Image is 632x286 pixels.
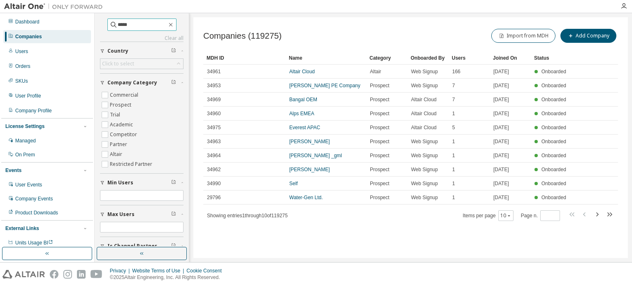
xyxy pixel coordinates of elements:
[370,68,381,75] span: Altair
[110,100,133,110] label: Prospect
[203,31,281,41] span: Companies (119275)
[370,124,389,131] span: Prospect
[493,180,509,187] span: [DATE]
[452,180,455,187] span: 1
[289,125,320,130] a: Everest APAC
[110,159,154,169] label: Restricted Partner
[493,124,509,131] span: [DATE]
[491,29,555,43] button: Import from MDH
[289,51,363,65] div: Name
[91,270,102,279] img: youtube.svg
[452,110,455,117] span: 1
[100,205,184,223] button: Max Users
[15,48,28,55] div: Users
[370,152,389,159] span: Prospect
[5,167,21,174] div: Events
[107,243,157,249] span: Is Channel Partner
[171,243,176,249] span: Clear filter
[541,195,566,200] span: Onboarded
[207,82,221,89] span: 34953
[534,51,569,65] div: Status
[411,82,438,89] span: Web Signup
[493,68,509,75] span: [DATE]
[370,194,389,201] span: Prospect
[171,179,176,186] span: Clear filter
[77,270,86,279] img: linkedin.svg
[5,225,39,232] div: External Links
[452,194,455,201] span: 1
[207,152,221,159] span: 34964
[463,210,513,221] span: Items per page
[289,153,342,158] a: [PERSON_NAME] _gml
[100,174,184,192] button: Min Users
[100,42,184,60] button: Country
[2,270,45,279] img: altair_logo.svg
[15,63,30,70] div: Orders
[493,82,509,89] span: [DATE]
[493,166,509,173] span: [DATE]
[493,51,527,65] div: Joined On
[493,138,509,145] span: [DATE]
[100,74,184,92] button: Company Category
[110,149,124,159] label: Altair
[541,69,566,74] span: Onboarded
[15,151,35,158] div: On Prem
[186,267,226,274] div: Cookie Consent
[110,90,140,100] label: Commercial
[452,68,460,75] span: 166
[493,96,509,103] span: [DATE]
[411,166,438,173] span: Web Signup
[171,79,176,86] span: Clear filter
[15,19,39,25] div: Dashboard
[411,138,438,145] span: Web Signup
[15,195,53,202] div: Company Events
[15,93,41,99] div: User Profile
[289,111,314,116] a: Alps EMEA
[15,209,58,216] div: Product Downloads
[5,123,44,130] div: License Settings
[369,51,404,65] div: Category
[370,166,389,173] span: Prospect
[110,110,122,120] label: Trial
[289,69,315,74] a: Altair Cloud
[493,152,509,159] span: [DATE]
[110,267,132,274] div: Privacy
[541,167,566,172] span: Onboarded
[289,139,330,144] a: [PERSON_NAME]
[289,97,317,102] a: Bangal OEM
[107,48,128,54] span: Country
[207,51,282,65] div: MDH ID
[452,166,455,173] span: 1
[15,137,36,144] div: Managed
[541,97,566,102] span: Onboarded
[452,96,455,103] span: 7
[541,139,566,144] span: Onboarded
[411,152,438,159] span: Web Signup
[289,167,330,172] a: [PERSON_NAME]
[207,124,221,131] span: 34975
[541,153,566,158] span: Onboarded
[289,83,360,88] a: [PERSON_NAME] PE Company
[4,2,107,11] img: Altair One
[102,60,134,67] div: Click to select
[63,270,72,279] img: instagram.svg
[207,166,221,173] span: 34962
[107,79,157,86] span: Company Category
[100,35,184,42] a: Clear all
[493,110,509,117] span: [DATE]
[110,130,139,140] label: Competitor
[541,181,566,186] span: Onboarded
[289,195,323,200] a: Water-Gen Ltd.
[15,181,42,188] div: User Events
[411,180,438,187] span: Web Signup
[207,110,221,117] span: 34960
[521,210,560,221] span: Page n.
[15,240,53,246] span: Units Usage BI
[411,194,438,201] span: Web Signup
[132,267,186,274] div: Website Terms of Use
[207,96,221,103] span: 34969
[411,110,437,117] span: Altair Cloud
[15,107,52,114] div: Company Profile
[171,48,176,54] span: Clear filter
[500,212,511,219] button: 10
